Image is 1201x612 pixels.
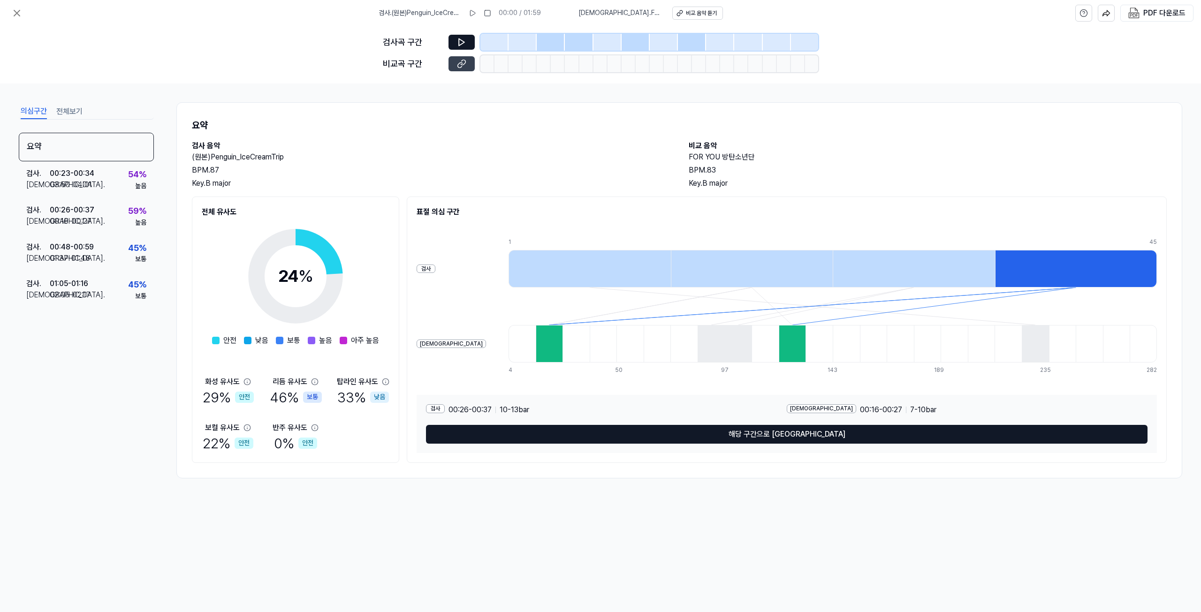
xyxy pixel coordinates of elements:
img: PDF Download [1128,8,1140,19]
button: 의심구간 [21,104,47,119]
div: 45 [1149,238,1157,246]
span: % [298,266,313,286]
div: 02:05 - 02:17 [50,289,91,301]
div: 안전 [298,438,317,449]
div: 검사곡 구간 [383,36,443,49]
div: 높음 [135,218,146,227]
h2: 전체 유사도 [202,206,389,218]
div: 01:05 - 01:16 [50,278,88,289]
div: 24 [278,264,313,289]
div: 235 [1040,366,1067,374]
h2: 비교 음악 [689,140,1167,151]
button: 해당 구간으로 [GEOGRAPHIC_DATA] [426,425,1148,444]
div: 1 [509,238,671,246]
div: 보통 [135,292,146,301]
span: [DEMOGRAPHIC_DATA] . FOR YOU 방탄소년단 [578,8,661,18]
div: 0 % [274,433,317,453]
div: 50 [615,366,642,374]
h2: 검사 음악 [192,140,670,151]
div: [DEMOGRAPHIC_DATA] [787,404,856,413]
div: 143 [828,366,855,374]
div: 보통 [303,392,322,403]
h1: 요약 [192,118,1167,133]
span: 00:16 - 00:27 [860,404,902,416]
div: 54 % [128,168,146,181]
div: 요약 [19,133,154,161]
h2: 표절 의심 구간 [417,206,1157,218]
div: 29 % [203,387,254,407]
div: 282 [1147,366,1157,374]
div: 화성 유사도 [205,376,240,387]
div: [DEMOGRAPHIC_DATA] . [26,179,50,190]
div: 00:48 - 00:59 [50,242,94,253]
span: 아주 높음 [351,335,379,346]
div: Key. B major [192,178,670,189]
button: 비교 음악 듣기 [672,7,723,20]
button: help [1075,5,1092,22]
div: 검사 [417,264,435,273]
div: [DEMOGRAPHIC_DATA] . [26,289,50,301]
div: 검사 . [26,278,50,289]
div: 보통 [135,255,146,264]
div: 45 % [128,278,146,292]
div: 보컬 유사도 [205,422,240,433]
div: [DEMOGRAPHIC_DATA] . [26,253,50,264]
button: 전체보기 [56,104,83,119]
div: 01:37 - 01:48 [50,253,90,264]
div: 반주 유사도 [273,422,307,433]
div: 00:16 - 00:27 [50,216,91,227]
span: 낮음 [255,335,268,346]
div: 22 % [203,433,253,453]
div: 검사 . [26,204,50,216]
div: 비교곡 구간 [383,57,443,71]
img: share [1102,9,1110,17]
h2: (원본)Penguin_IceCreamTrip [192,151,670,163]
div: 탑라인 유사도 [337,376,378,387]
div: 00:23 - 00:34 [50,168,94,179]
div: 4 [509,366,536,374]
div: 검사 [426,404,445,413]
div: 97 [721,366,748,374]
div: 비교 음악 듣기 [686,9,717,17]
div: 검사 . [26,242,50,253]
span: 검사 . (원본)Penguin_IceCreamTrip [379,8,461,18]
div: Key. B major [689,178,1167,189]
div: [DEMOGRAPHIC_DATA] . [26,216,50,227]
span: 10 - 13 bar [500,404,529,416]
h2: FOR YOU 방탄소년단 [689,151,1167,163]
div: 45 % [128,242,146,255]
div: 59 % [128,204,146,218]
div: 검사 . [26,168,50,179]
div: BPM. 83 [689,165,1167,176]
div: 안전 [235,438,253,449]
div: 33 % [337,387,389,407]
svg: help [1079,8,1088,18]
div: 리듬 유사도 [273,376,307,387]
div: [DEMOGRAPHIC_DATA] [417,340,486,348]
button: PDF 다운로드 [1126,5,1187,21]
div: 안전 [235,392,254,403]
div: BPM. 87 [192,165,670,176]
span: 높음 [319,335,332,346]
div: 46 % [270,387,322,407]
div: 낮음 [370,392,389,403]
span: 안전 [223,335,236,346]
span: 7 - 10 bar [910,404,936,416]
div: 00:26 - 00:37 [50,204,94,216]
span: 보통 [287,335,300,346]
div: PDF 다운로드 [1143,7,1186,19]
div: 00:00 / 01:59 [499,8,541,18]
span: 00:26 - 00:37 [448,404,492,416]
div: 높음 [135,181,146,191]
div: 03:50 - 04:01 [50,179,92,190]
div: 189 [934,366,961,374]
